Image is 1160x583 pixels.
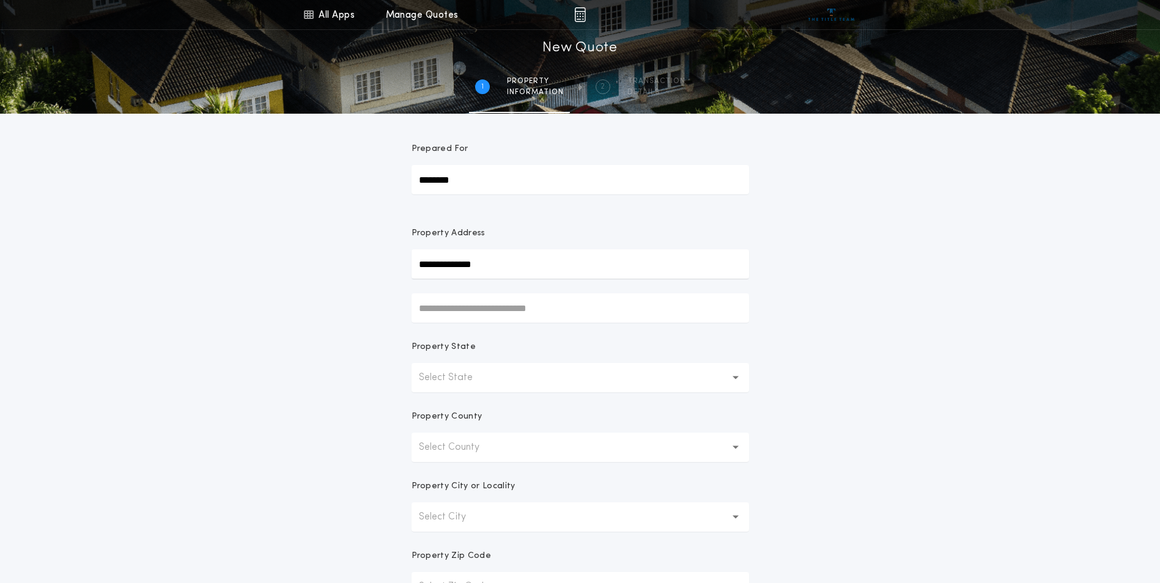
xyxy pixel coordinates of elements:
p: Select County [419,440,499,455]
img: img [574,7,586,22]
p: Select City [419,510,486,524]
span: Transaction [627,76,685,86]
p: Property State [412,341,476,353]
h2: 1 [481,82,484,92]
p: Property County [412,411,482,423]
p: Select State [419,370,492,385]
p: Property Zip Code [412,550,491,562]
p: Prepared For [412,143,468,155]
span: Property [507,76,564,86]
span: information [507,87,564,97]
img: vs-icon [808,9,854,21]
p: Property Address [412,227,749,240]
p: Property City or Locality [412,480,515,493]
h1: New Quote [542,38,617,58]
button: Select City [412,502,749,532]
span: details [627,87,685,97]
h2: 2 [600,82,605,92]
button: Select State [412,363,749,392]
input: Prepared For [412,165,749,194]
button: Select County [412,433,749,462]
